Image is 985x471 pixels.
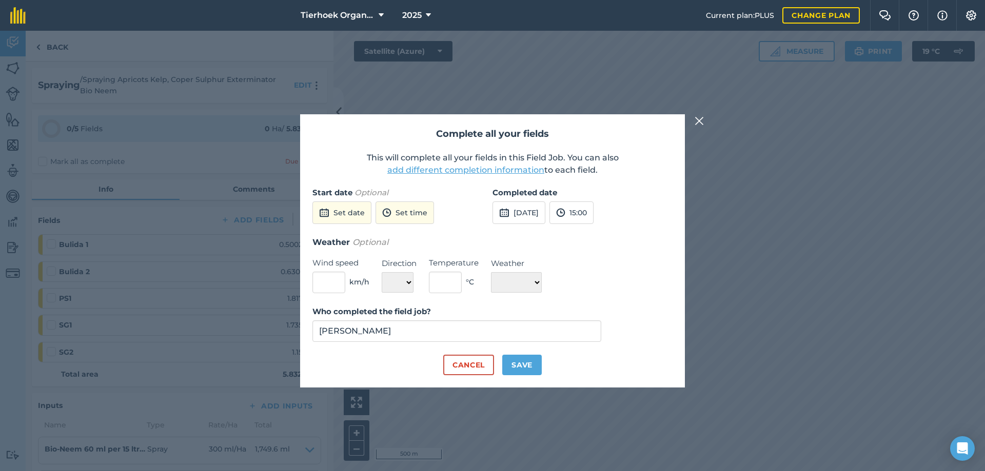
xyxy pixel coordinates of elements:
a: Change plan [782,7,860,24]
button: Cancel [443,355,494,375]
button: Save [502,355,542,375]
h3: Weather [312,236,673,249]
button: Set date [312,201,371,224]
img: A question mark icon [908,10,920,21]
span: km/h [349,276,369,288]
label: Weather [491,257,542,270]
em: Optional [352,237,388,247]
img: svg+xml;base64,PHN2ZyB4bWxucz0iaHR0cDovL3d3dy53My5vcmcvMjAwMC9zdmciIHdpZHRoPSIyMiIgaGVpZ2h0PSIzMC... [695,115,704,127]
p: This will complete all your fields in this Field Job. You can also to each field. [312,152,673,176]
span: ° C [466,276,474,288]
label: Direction [382,257,417,270]
img: svg+xml;base64,PD94bWwgdmVyc2lvbj0iMS4wIiBlbmNvZGluZz0idXRmLTgiPz4KPCEtLSBHZW5lcmF0b3I6IEFkb2JlIE... [382,207,391,219]
img: svg+xml;base64,PHN2ZyB4bWxucz0iaHR0cDovL3d3dy53My5vcmcvMjAwMC9zdmciIHdpZHRoPSIxNyIgaGVpZ2h0PSIxNy... [937,9,948,22]
strong: Start date [312,188,352,197]
img: Two speech bubbles overlapping with the left bubble in the forefront [879,10,891,21]
h2: Complete all your fields [312,127,673,141]
label: Temperature [429,257,479,269]
img: svg+xml;base64,PD94bWwgdmVyc2lvbj0iMS4wIiBlbmNvZGluZz0idXRmLTgiPz4KPCEtLSBHZW5lcmF0b3I6IEFkb2JlIE... [319,207,329,219]
img: svg+xml;base64,PD94bWwgdmVyc2lvbj0iMS4wIiBlbmNvZGluZz0idXRmLTgiPz4KPCEtLSBHZW5lcmF0b3I6IEFkb2JlIE... [499,207,509,219]
div: Open Intercom Messenger [950,436,975,461]
span: Tierhoek Organic Farm [301,9,375,22]
span: Current plan : PLUS [706,10,774,21]
em: Optional [354,188,388,197]
span: 2025 [402,9,422,22]
img: svg+xml;base64,PD94bWwgdmVyc2lvbj0iMS4wIiBlbmNvZGluZz0idXRmLTgiPz4KPCEtLSBHZW5lcmF0b3I6IEFkb2JlIE... [556,207,565,219]
img: fieldmargin Logo [10,7,26,24]
img: A cog icon [965,10,977,21]
strong: Completed date [493,188,557,197]
button: 15:00 [549,201,594,224]
button: [DATE] [493,201,545,224]
label: Wind speed [312,257,369,269]
strong: Who completed the field job? [312,306,431,316]
button: add different completion information [387,164,544,176]
button: Set time [376,201,434,224]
